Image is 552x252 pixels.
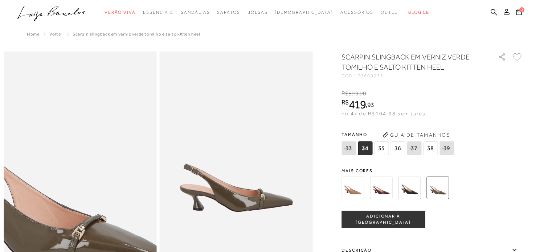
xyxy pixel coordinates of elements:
i: R$ [342,99,349,106]
button: Guia de Tamanhos [380,129,453,141]
a: categoryNavScreenReaderText [105,6,136,19]
span: 93 [367,101,374,108]
span: Essenciais [143,10,173,15]
img: SCARPIN SLINGBACK EM VERNIZ MARSALA E SALTO KITTEN HEEL [370,177,392,199]
span: 599 [348,90,358,97]
a: BLOG LB [408,6,429,19]
span: ou 4x de R$104,98 sem juros [342,111,425,116]
span: 34 [358,141,372,155]
span: Mais cores [342,169,523,173]
span: 37 [407,141,421,155]
span: 33 [342,141,356,155]
div: CÓD: [342,74,487,78]
span: BLOG LB [408,10,429,15]
span: SCARPIN SLINGBACK EM VERNIZ VERDE TOMILHO E SALTO KITTEN HEEL [73,32,200,37]
a: Home [27,32,39,37]
span: Sapatos [217,10,240,15]
a: categoryNavScreenReaderText [143,6,173,19]
span: Tamanho [342,129,456,140]
span: 39 [439,141,454,155]
span: Bolsas [248,10,268,15]
span: ADICIONAR À [GEOGRAPHIC_DATA] [342,213,425,226]
img: SCARPIN SLINGBACK EM VERNIZ VERDE TOMILHO E SALTO KITTEN HEEL [426,177,449,199]
h1: SCARPIN SLINGBACK EM VERNIZ VERDE TOMILHO E SALTO KITTEN HEEL [342,52,478,72]
a: categoryNavScreenReaderText [217,6,240,19]
span: 2 [519,7,524,12]
a: categoryNavScreenReaderText [248,6,268,19]
span: 35 [374,141,389,155]
a: categoryNavScreenReaderText [381,6,401,19]
i: , [359,90,367,97]
span: 419 [349,98,366,111]
span: Sandálias [181,10,210,15]
span: Acessórios [340,10,373,15]
span: [DEMOGRAPHIC_DATA] [275,10,333,15]
i: , [366,102,374,108]
img: SCARPIN SLINGBACK EM VERNIZ PRETO E SALTO KITTEN HEEL [398,177,421,199]
button: ADICIONAR À [GEOGRAPHIC_DATA] [342,211,425,228]
i: R$ [342,90,348,97]
span: 36 [391,141,405,155]
a: noSubCategoriesText [275,6,333,19]
span: 90 [360,90,366,97]
span: Outlet [381,10,401,15]
span: 137600073 [355,73,384,78]
button: 2 [514,8,524,18]
span: Verão Viva [105,10,136,15]
img: SCARPIN SLINGBACK EM VERNIZ BEGE ARGILA E SALTO KITTEN HEEL [342,177,364,199]
a: categoryNavScreenReaderText [340,6,373,19]
span: 38 [423,141,438,155]
a: Voltar [49,32,62,37]
a: categoryNavScreenReaderText [181,6,210,19]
